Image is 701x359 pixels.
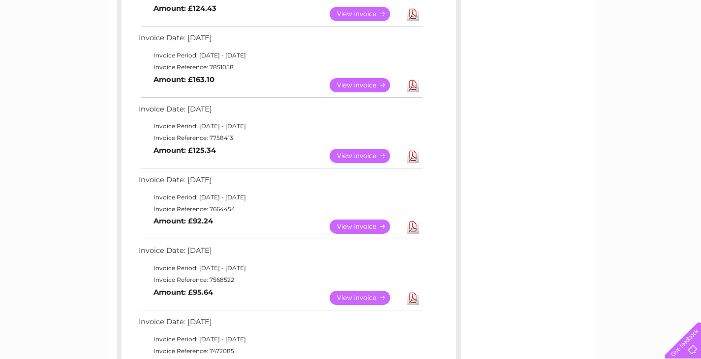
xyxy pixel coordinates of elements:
[136,203,424,215] td: Invoice Reference: 7664454
[330,220,402,234] a: View
[136,61,424,73] td: Invoice Reference: 7851058
[136,173,424,192] td: Invoice Date: [DATE]
[615,42,630,49] a: Blog
[407,149,419,163] a: Download
[153,75,214,84] b: Amount: £163.10
[153,146,216,155] b: Amount: £125.34
[330,149,402,163] a: View
[407,291,419,305] a: Download
[136,192,424,203] td: Invoice Period: [DATE] - [DATE]
[330,7,402,21] a: View
[636,42,660,49] a: Contact
[407,220,419,234] a: Download
[669,42,692,49] a: Log out
[25,26,75,55] img: logo.png
[136,120,424,132] td: Invoice Period: [DATE] - [DATE]
[136,274,424,286] td: Invoice Reference: 7568522
[153,217,213,225] b: Amount: £92.24
[119,5,583,48] div: Clear Business is a trading name of Verastar Limited (registered in [GEOGRAPHIC_DATA] No. 3667643...
[330,78,402,92] a: View
[136,315,424,333] td: Invoice Date: [DATE]
[136,244,424,262] td: Invoice Date: [DATE]
[136,31,424,50] td: Invoice Date: [DATE]
[516,5,583,17] a: 0333 014 3131
[528,42,547,49] a: Water
[136,132,424,144] td: Invoice Reference: 7758413
[136,103,424,121] td: Invoice Date: [DATE]
[153,288,213,297] b: Amount: £95.64
[136,345,424,357] td: Invoice Reference: 7472085
[407,7,419,21] a: Download
[552,42,574,49] a: Energy
[153,4,216,13] b: Amount: £124.43
[136,262,424,274] td: Invoice Period: [DATE] - [DATE]
[407,78,419,92] a: Download
[330,291,402,305] a: View
[580,42,610,49] a: Telecoms
[136,333,424,345] td: Invoice Period: [DATE] - [DATE]
[136,50,424,61] td: Invoice Period: [DATE] - [DATE]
